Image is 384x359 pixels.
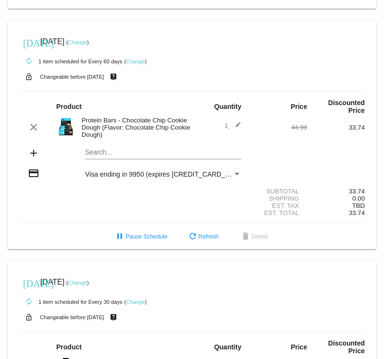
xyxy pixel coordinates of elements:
[307,188,365,195] div: 33.74
[214,103,241,110] strong: Quantity
[40,314,104,320] small: Changeable before [DATE]
[187,233,219,240] span: Refresh
[307,124,365,131] div: 33.74
[23,277,35,288] mat-icon: [DATE]
[23,296,35,308] mat-icon: autorenew
[108,71,119,83] mat-icon: live_help
[224,122,241,129] span: 1
[230,121,241,133] mat-icon: edit
[77,117,192,138] div: Protein Bars - Chocolate Chip Cookie Dough (Flavor: Chocolate Chip Cookie Dough)
[56,117,75,136] img: Image-1-Carousel-Protein-Bar-CCD-transp.png
[68,39,87,45] a: Change
[66,39,89,45] small: ( )
[240,233,268,240] span: Delete
[249,195,307,202] div: Shipping
[56,343,82,351] strong: Product
[23,36,35,48] mat-icon: [DATE]
[85,170,241,178] mat-select: Payment Method
[349,209,365,216] span: 33.74
[85,149,241,156] input: Search...
[106,228,175,245] button: Pause Schedule
[249,124,307,131] div: 44.99
[291,343,307,351] strong: Price
[28,168,39,179] mat-icon: credit_card
[28,121,39,133] mat-icon: clear
[179,228,226,245] button: Refresh
[40,74,104,80] small: Changeable before [DATE]
[352,202,365,209] span: TBD
[249,209,307,216] div: Est. Total
[23,71,35,83] mat-icon: lock_open
[23,311,35,323] mat-icon: lock_open
[66,280,89,286] small: ( )
[23,56,35,67] mat-icon: autorenew
[28,147,39,159] mat-icon: add
[108,311,119,323] mat-icon: live_help
[85,170,246,178] span: Visa ending in 9950 (expires [CREDIT_CARD_DATA])
[56,103,82,110] strong: Product
[126,299,145,305] a: Change
[328,339,365,355] strong: Discounted Price
[124,299,147,305] small: ( )
[249,202,307,209] div: Est. Tax
[187,231,198,243] mat-icon: refresh
[232,228,276,245] button: Delete
[124,59,147,64] small: ( )
[352,195,365,202] span: 0.00
[19,299,123,305] small: 1 item scheduled for Every 30 days
[126,59,145,64] a: Change
[249,188,307,195] div: Subtotal
[214,343,241,351] strong: Quantity
[291,103,307,110] strong: Price
[328,99,365,114] strong: Discounted Price
[19,59,123,64] small: 1 item scheduled for Every 60 days
[68,280,87,286] a: Change
[114,233,167,240] span: Pause Schedule
[114,231,125,243] mat-icon: pause
[240,231,251,243] mat-icon: delete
